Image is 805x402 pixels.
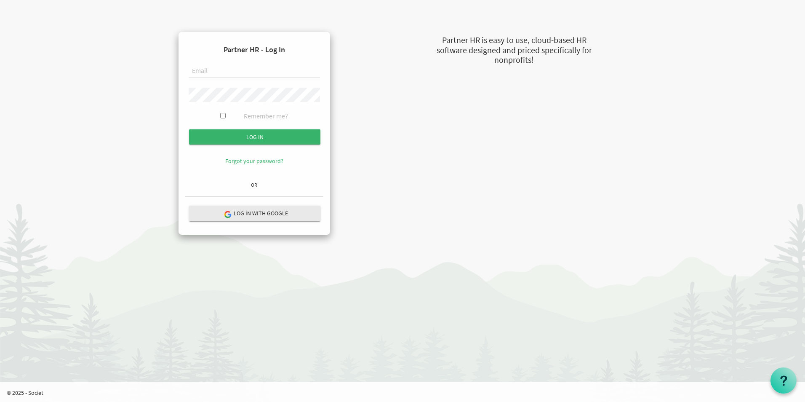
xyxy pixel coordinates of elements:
[189,64,320,78] input: Email
[394,34,634,46] div: Partner HR is easy to use, cloud-based HR
[394,54,634,66] div: nonprofits!
[394,44,634,56] div: software designed and priced specifically for
[7,389,805,397] p: © 2025 - Societ
[185,182,323,188] h6: OR
[225,157,283,165] a: Forgot your password?
[185,39,323,61] h4: Partner HR - Log In
[244,111,288,121] label: Remember me?
[189,129,320,145] input: Log in
[224,210,231,218] img: google-logo.png
[189,206,320,221] button: Log in with Google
